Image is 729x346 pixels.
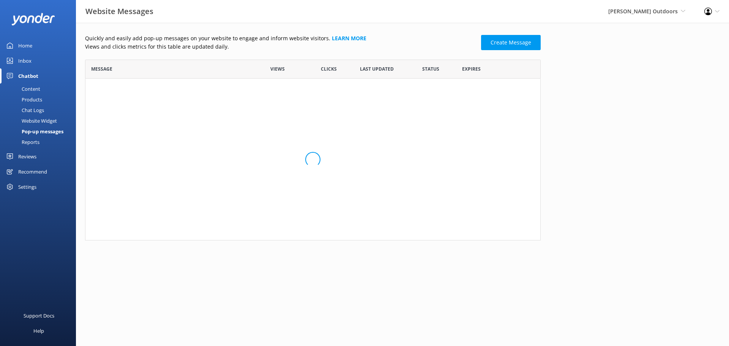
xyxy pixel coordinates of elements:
[85,43,477,51] p: Views and clicks metrics for this table are updated daily.
[481,35,541,50] a: Create Message
[5,105,76,115] a: Chat Logs
[5,94,76,105] a: Products
[18,68,38,84] div: Chatbot
[18,38,32,53] div: Home
[5,137,39,147] div: Reports
[85,79,541,240] div: grid
[321,65,337,73] span: Clicks
[18,149,36,164] div: Reviews
[462,65,481,73] span: Expires
[5,84,76,94] a: Content
[270,65,285,73] span: Views
[5,126,76,137] a: Pop-up messages
[18,53,32,68] div: Inbox
[91,65,112,73] span: Message
[332,35,366,42] a: Learn more
[33,323,44,338] div: Help
[5,94,42,105] div: Products
[24,308,54,323] div: Support Docs
[360,65,394,73] span: Last updated
[85,5,153,17] h3: Website Messages
[422,65,439,73] span: Status
[11,13,55,25] img: yonder-white-logo.png
[18,179,36,194] div: Settings
[5,126,63,137] div: Pop-up messages
[18,164,47,179] div: Recommend
[608,8,678,15] span: [PERSON_NAME] Outdoors
[5,84,40,94] div: Content
[5,115,76,126] a: Website Widget
[5,137,76,147] a: Reports
[85,34,477,43] p: Quickly and easily add pop-up messages on your website to engage and inform website visitors.
[5,115,57,126] div: Website Widget
[5,105,44,115] div: Chat Logs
